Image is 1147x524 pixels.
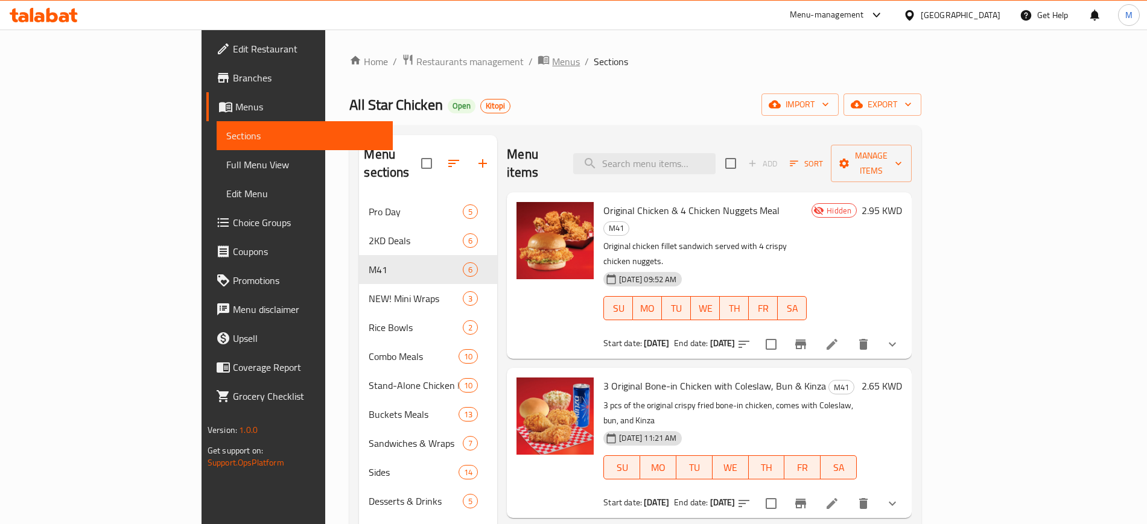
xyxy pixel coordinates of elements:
div: M41 [828,380,854,394]
span: Manage items [840,148,902,178]
span: WE [696,300,715,317]
span: 14 [459,467,477,478]
b: [DATE] [710,335,736,351]
span: Get support on: [208,443,263,458]
div: items [463,494,478,508]
div: [GEOGRAPHIC_DATA] [921,8,1000,22]
h2: Menu items [507,145,559,182]
button: MO [633,296,662,320]
span: Menus [552,54,580,69]
span: Sides [369,465,459,479]
div: items [459,465,478,479]
span: Version: [208,422,237,438]
span: Menu disclaimer [233,302,383,317]
div: items [463,291,478,306]
span: Hidden [822,205,856,216]
a: Edit menu item [825,337,839,352]
div: Sandwiches & Wraps7 [359,429,497,458]
button: TU [676,455,713,479]
a: Promotions [206,266,393,295]
span: Sections [226,128,383,143]
div: 2KD Deals [369,233,463,248]
img: Original Chicken & 4 Chicken Nuggets Meal [516,202,594,279]
span: Coupons [233,244,383,259]
span: 6 [463,264,477,276]
span: 6 [463,235,477,247]
div: 2KD Deals6 [359,226,497,255]
div: items [463,233,478,248]
h6: 2.65 KWD [862,377,902,394]
a: Support.OpsPlatform [208,455,284,470]
span: M41 [369,262,463,277]
span: Sandwiches & Wraps [369,436,463,450]
span: Start date: [603,335,642,351]
div: items [463,204,478,219]
span: SA [783,300,802,317]
span: Select section [718,151,743,176]
span: MO [638,300,657,317]
a: Restaurants management [402,54,524,69]
span: [DATE] 09:52 AM [614,274,681,285]
div: Open [448,99,475,113]
span: Sort items [782,154,831,173]
div: Buckets Meals13 [359,400,497,429]
span: 10 [459,380,477,391]
button: MO [640,455,676,479]
a: Coverage Report [206,353,393,382]
span: Start date: [603,494,642,510]
span: FR [789,459,816,476]
span: TH [725,300,744,317]
div: items [459,349,478,364]
a: Edit menu item [825,496,839,511]
span: M41 [604,221,629,235]
button: TH [720,296,749,320]
button: WE [691,296,720,320]
button: FR [749,296,778,320]
button: delete [849,330,878,359]
span: Rice Bowls [369,320,463,335]
a: Menu disclaimer [206,295,393,324]
span: 3 [463,293,477,305]
span: 2 [463,322,477,333]
nav: Menu sections [359,192,497,520]
button: SA [778,296,807,320]
a: Menus [206,92,393,121]
a: Choice Groups [206,208,393,237]
button: TH [749,455,785,479]
span: Menus [235,99,383,114]
span: export [853,97,912,112]
span: TU [667,300,686,317]
div: items [463,320,478,335]
div: Desserts & Drinks5 [359,487,497,516]
button: show more [878,489,907,518]
span: Add item [743,154,782,173]
span: Edit Restaurant [233,42,383,56]
span: Stand-Alone Chicken Buckets [369,378,459,393]
img: 3 Original Bone-in Chicken with Coleslaw, Bun & Kinza [516,377,594,455]
span: NEW! Mini Wraps [369,291,463,306]
div: Menu-management [790,8,864,22]
span: TH [754,459,780,476]
span: [DATE] 11:21 AM [614,432,681,444]
div: Rice Bowls2 [359,313,497,342]
h6: 2.95 KWD [862,202,902,219]
span: Branches [233,71,383,85]
span: Edit Menu [226,186,383,201]
span: 10 [459,351,477,362]
span: M [1125,8,1133,22]
a: Coupons [206,237,393,266]
span: Combo Meals [369,349,459,364]
span: Desserts & Drinks [369,494,463,508]
span: FR [754,300,773,317]
button: SU [603,455,640,479]
a: Branches [206,63,393,92]
span: Grocery Checklist [233,389,383,403]
span: Buckets Meals [369,407,459,421]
